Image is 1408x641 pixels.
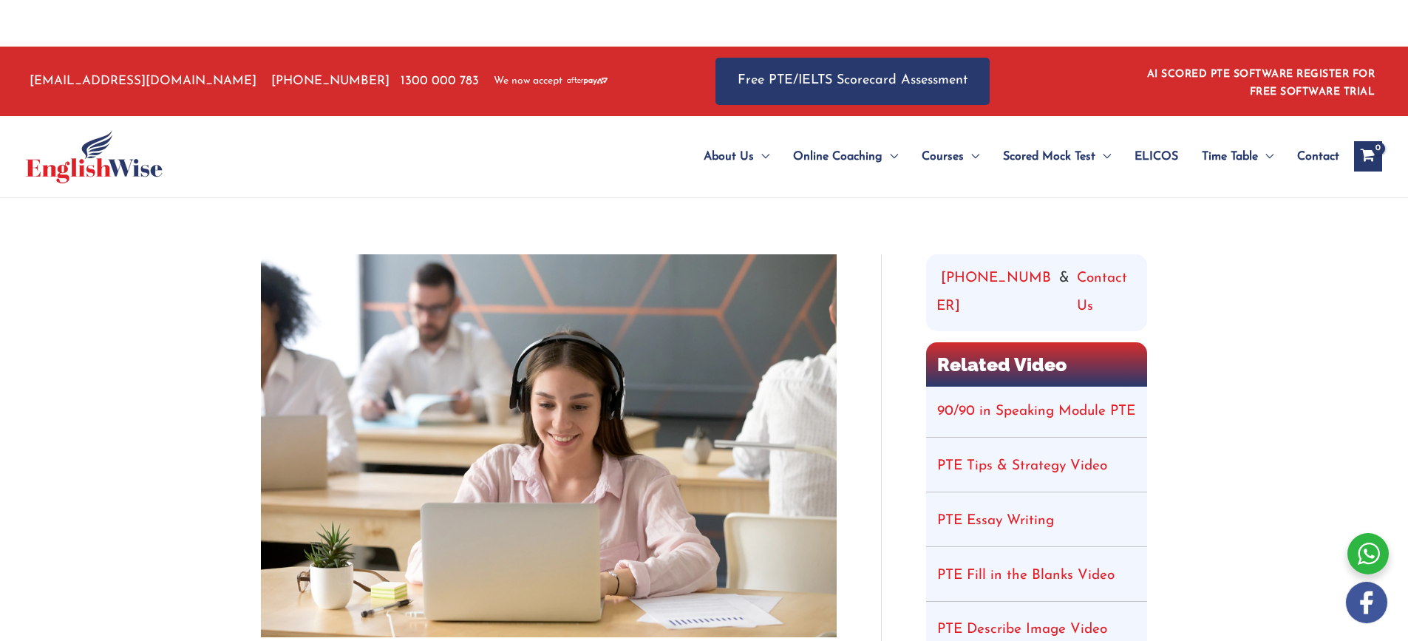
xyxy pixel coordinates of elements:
span: Menu Toggle [882,131,898,183]
img: white-facebook.png [1346,582,1387,623]
a: Free PTE/IELTS Scorecard Assessment [715,58,990,104]
a: [PHONE_NUMBER] [271,75,390,87]
img: Afterpay-Logo [567,77,608,85]
a: Online CoachingMenu Toggle [781,131,910,183]
span: Menu Toggle [1258,131,1273,183]
span: Time Table [1202,131,1258,183]
a: Contact [1285,131,1339,183]
a: 1300 000 783 [401,75,479,87]
a: PTE Tips & Strategy Video [937,459,1107,473]
aside: Header Widget 1 [1138,57,1382,105]
a: ELICOS [1123,131,1190,183]
a: PTE Essay Writing [937,514,1054,528]
nav: Site Navigation: Main Menu [668,131,1339,183]
a: Contact Us [1077,265,1136,321]
img: cropped-ew-logo [26,130,163,183]
span: ELICOS [1135,131,1178,183]
span: Online Coaching [793,131,882,183]
a: About UsMenu Toggle [692,131,781,183]
a: Scored Mock TestMenu Toggle [991,131,1123,183]
a: AI SCORED PTE SOFTWARE REGISTER FOR FREE SOFTWARE TRIAL [1147,69,1375,98]
a: [PHONE_NUMBER] [936,265,1052,321]
a: CoursesMenu Toggle [910,131,991,183]
a: [EMAIL_ADDRESS][DOMAIN_NAME] [26,75,256,87]
a: PTE Fill in the Blanks Video [937,569,1115,583]
span: About Us [704,131,754,183]
span: Contact [1297,131,1339,183]
a: 90/90 in Speaking Module PTE [937,404,1135,418]
span: Scored Mock Test [1003,131,1095,183]
a: View Shopping Cart, empty [1354,141,1382,171]
a: Time TableMenu Toggle [1190,131,1285,183]
span: We now accept [494,74,562,89]
a: PTE Describe Image Video [937,623,1107,637]
span: Menu Toggle [1095,131,1111,183]
span: Menu Toggle [964,131,979,183]
span: Menu Toggle [754,131,769,183]
h2: Related Video [926,342,1147,387]
span: Courses [922,131,964,183]
div: & [936,265,1137,321]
